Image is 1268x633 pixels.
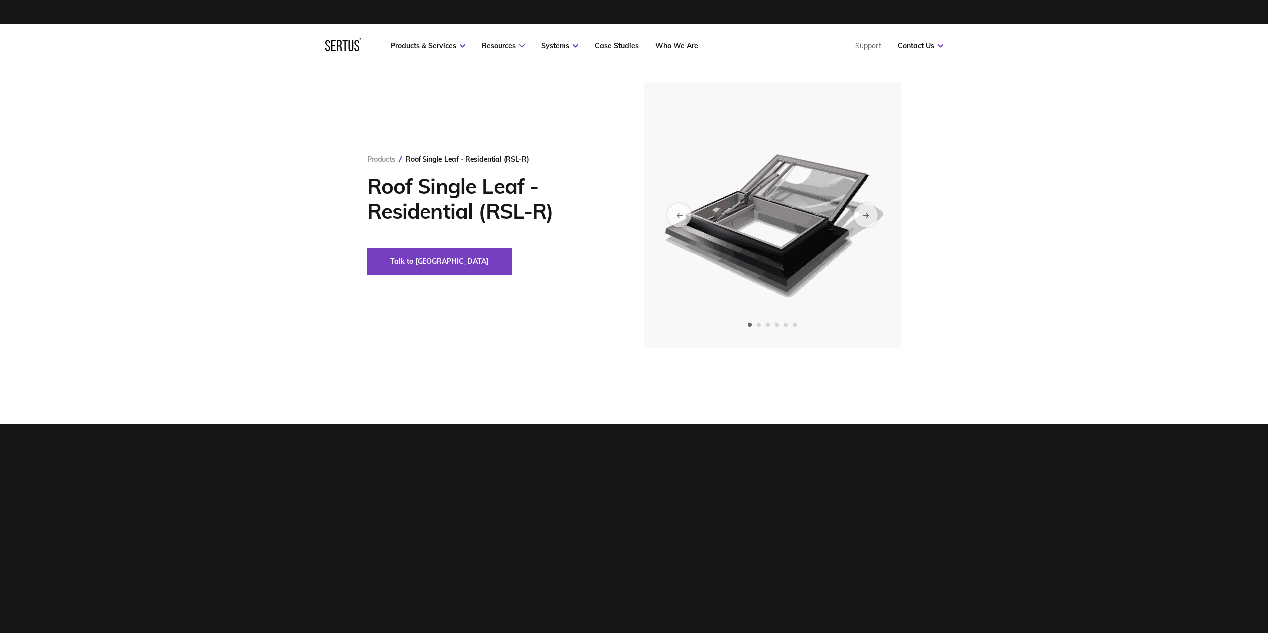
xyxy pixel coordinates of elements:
[793,323,797,327] span: Go to slide 6
[855,41,881,50] a: Support
[757,323,761,327] span: Go to slide 2
[898,41,943,50] a: Contact Us
[482,41,525,50] a: Resources
[775,323,779,327] span: Go to slide 4
[667,203,691,227] div: Previous slide
[784,323,788,327] span: Go to slide 5
[367,174,614,224] h1: Roof Single Leaf - Residential (RSL-R)
[595,41,639,50] a: Case Studies
[367,248,512,275] button: Talk to [GEOGRAPHIC_DATA]
[391,41,465,50] a: Products & Services
[655,41,698,50] a: Who We Are
[541,41,578,50] a: Systems
[367,155,395,164] a: Products
[854,203,878,227] div: Next slide
[766,323,770,327] span: Go to slide 3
